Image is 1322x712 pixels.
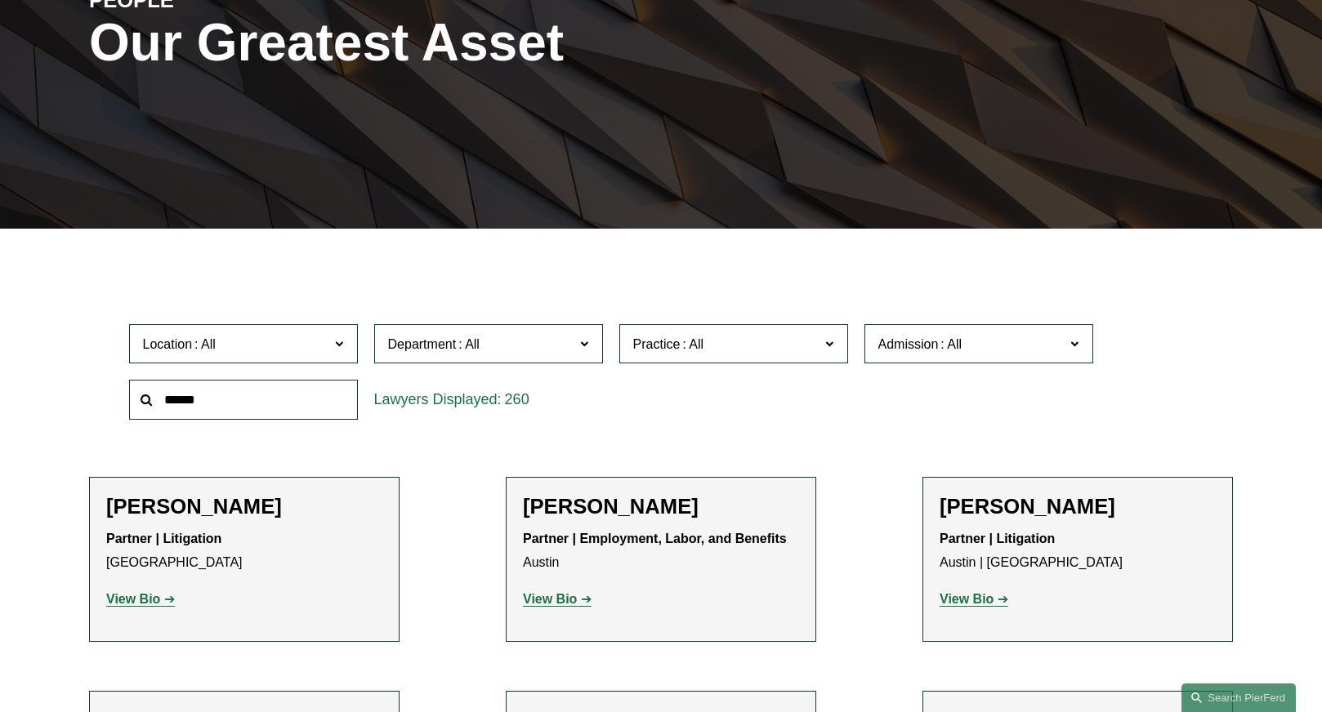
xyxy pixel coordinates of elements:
span: Admission [878,337,939,351]
strong: Partner | Litigation [940,532,1055,545]
span: Department [388,337,457,351]
p: Austin | [GEOGRAPHIC_DATA] [940,527,1216,575]
p: Austin [523,527,799,575]
p: [GEOGRAPHIC_DATA] [106,527,382,575]
h2: [PERSON_NAME] [940,494,1216,519]
strong: Partner | Employment, Labor, and Benefits [523,532,787,545]
a: View Bio [523,592,592,606]
strong: View Bio [523,592,577,606]
strong: View Bio [106,592,160,606]
strong: View Bio [940,592,994,606]
span: 260 [505,391,529,407]
span: Practice [633,337,681,351]
h2: [PERSON_NAME] [523,494,799,519]
h1: Our Greatest Asset [89,13,851,73]
a: Search this site [1181,683,1296,712]
h2: [PERSON_NAME] [106,494,382,519]
a: View Bio [106,592,175,606]
span: Location [143,337,193,351]
strong: Partner | Litigation [106,532,221,545]
a: View Bio [940,592,1008,606]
